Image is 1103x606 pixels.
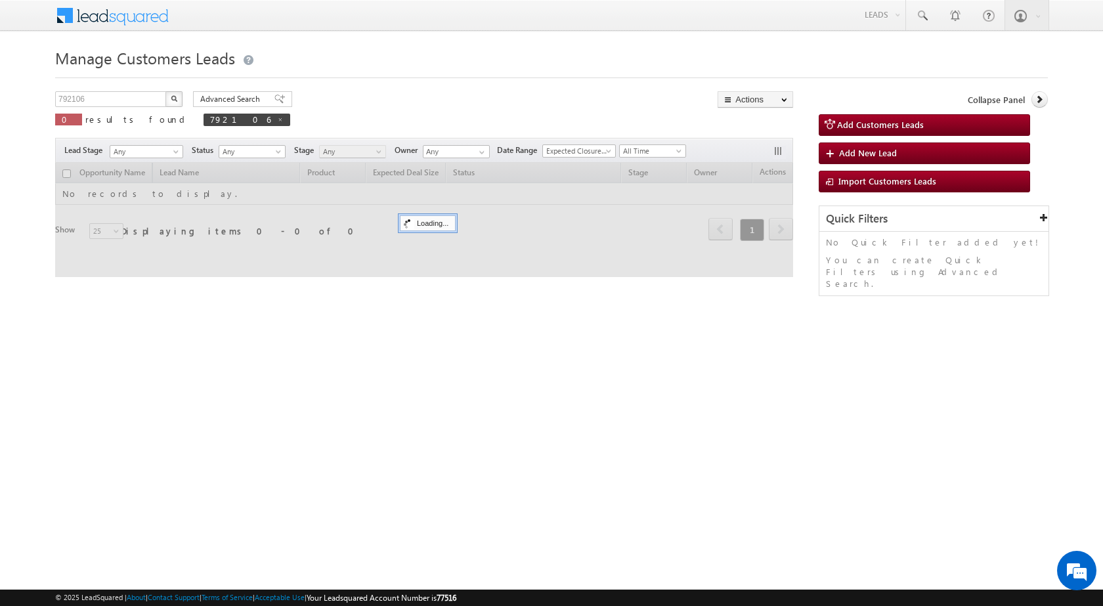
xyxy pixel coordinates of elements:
[472,146,488,159] a: Show All Items
[718,91,793,108] button: Actions
[62,114,76,125] span: 0
[127,593,146,601] a: About
[837,119,924,130] span: Add Customers Leads
[200,93,264,105] span: Advanced Search
[423,145,490,158] input: Type to Search
[542,144,616,158] a: Expected Closure Date
[219,145,286,158] a: Any
[110,145,183,158] a: Any
[437,593,456,603] span: 77516
[202,593,253,601] a: Terms of Service
[839,147,897,158] span: Add New Lead
[307,593,456,603] span: Your Leadsquared Account Number is
[148,593,200,601] a: Contact Support
[171,95,177,102] img: Search
[826,254,1042,290] p: You can create Quick Filters using Advanced Search.
[497,144,542,156] span: Date Range
[968,94,1025,106] span: Collapse Panel
[219,146,282,158] span: Any
[620,145,682,157] span: All Time
[55,47,235,68] span: Manage Customers Leads
[819,206,1049,232] div: Quick Filters
[192,144,219,156] span: Status
[110,146,179,158] span: Any
[55,592,456,604] span: © 2025 LeadSquared | | | | |
[838,175,936,186] span: Import Customers Leads
[319,145,386,158] a: Any
[85,114,190,125] span: results found
[826,236,1042,248] p: No Quick Filter added yet!
[619,144,686,158] a: All Time
[400,215,456,231] div: Loading...
[543,145,611,157] span: Expected Closure Date
[64,144,108,156] span: Lead Stage
[320,146,382,158] span: Any
[210,114,270,125] span: 792106
[255,593,305,601] a: Acceptable Use
[395,144,423,156] span: Owner
[294,144,319,156] span: Stage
